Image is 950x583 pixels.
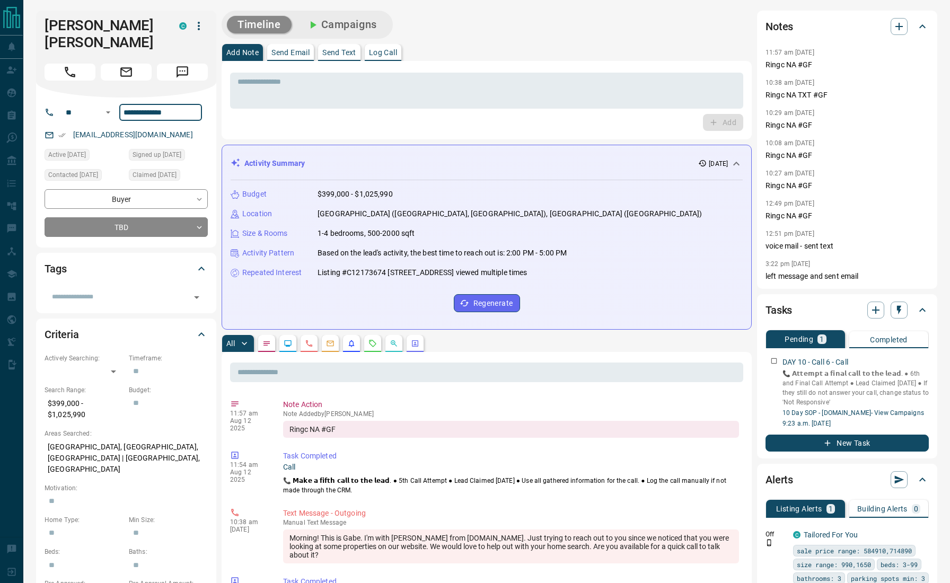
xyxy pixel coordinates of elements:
div: TBD [45,217,208,237]
div: Notes [766,14,929,39]
p: Home Type: [45,515,124,525]
p: Activity Pattern [242,248,294,259]
div: condos.ca [793,531,801,538]
div: condos.ca [179,22,187,30]
h2: Criteria [45,326,79,343]
h2: Alerts [766,471,793,488]
p: Note Action [283,399,739,410]
button: Open [189,290,204,305]
p: Aug 12 2025 [230,417,267,432]
p: Search Range: [45,385,124,395]
div: Sat Aug 02 2025 [129,169,208,184]
p: Activity Summary [244,158,305,169]
p: 10:38 am [DATE] [766,79,814,86]
p: Budget [242,189,267,200]
span: size range: 990,1650 [797,559,871,570]
p: Actively Searching: [45,354,124,363]
p: Log Call [369,49,397,56]
div: Alerts [766,467,929,492]
svg: Emails [326,339,335,348]
p: 10:08 am [DATE] [766,139,814,147]
p: Ringc NA #GF [766,59,929,70]
p: 0 [914,505,918,513]
svg: Opportunities [390,339,398,348]
span: Call [45,64,95,81]
span: Active [DATE] [48,149,86,160]
p: Call [283,462,739,473]
p: 📞 𝗔𝘁𝘁𝗲𝗺𝗽𝘁 𝗮 𝗳𝗶𝗻𝗮𝗹 𝗰𝗮𝗹𝗹 𝘁𝗼 𝘁𝗵𝗲 𝗹𝗲𝗮𝗱. ● 6th and Final Call Attempt ‎● Lead Claimed [DATE] ● If they... [782,369,929,407]
p: 1-4 bedrooms, 500-2000 sqft [318,228,415,239]
button: Timeline [227,16,292,33]
svg: Notes [262,339,271,348]
span: Signed up [DATE] [133,149,181,160]
p: Ringc NA #GF [766,180,929,191]
p: Beds: [45,547,124,556]
p: Listing Alerts [776,505,822,513]
p: 11:54 am [230,461,267,469]
svg: Lead Browsing Activity [284,339,292,348]
p: Ringc NA #GF [766,150,929,161]
p: Pending [785,335,813,343]
div: Tags [45,256,208,281]
p: Completed [870,336,908,343]
button: New Task [766,435,929,452]
p: All [226,340,235,347]
div: Morning! This is Gabe. I'm with [PERSON_NAME] from [DOMAIN_NAME]. Just trying to reach out to you... [283,529,739,563]
button: Campaigns [296,16,388,33]
p: Baths: [129,547,208,556]
h2: Notes [766,18,793,35]
p: Building Alerts [857,505,908,513]
div: Activity Summary[DATE] [231,154,743,173]
p: 1 [829,505,833,513]
p: Min Size: [129,515,208,525]
p: voice mail - sent text [766,241,929,252]
span: Claimed [DATE] [133,170,177,180]
p: Text Message [283,519,739,526]
p: 11:57 am [DATE] [766,49,814,56]
svg: Requests [368,339,377,348]
svg: Email Verified [58,131,66,139]
p: 12:51 pm [DATE] [766,230,814,237]
p: Task Completed [283,450,739,462]
p: Timeframe: [129,354,208,363]
div: Criteria [45,322,208,347]
p: Repeated Interest [242,267,302,278]
svg: Calls [305,339,313,348]
div: Ringc NA #GF [283,421,739,438]
p: [DATE] [230,526,267,533]
p: $399,000 - $1,025,990 [45,395,124,423]
h2: Tags [45,260,66,277]
p: [GEOGRAPHIC_DATA], [GEOGRAPHIC_DATA], [GEOGRAPHIC_DATA] | [GEOGRAPHIC_DATA], [GEOGRAPHIC_DATA] [45,438,208,478]
span: Message [157,64,208,81]
p: [GEOGRAPHIC_DATA] ([GEOGRAPHIC_DATA], [GEOGRAPHIC_DATA]), [GEOGRAPHIC_DATA] ([GEOGRAPHIC_DATA]) [318,208,702,219]
p: DAY 10 - Call 6 - Call [782,357,848,368]
p: 10:29 am [DATE] [766,109,814,117]
p: 9:23 a.m. [DATE] [782,419,929,428]
span: sale price range: 584910,714890 [797,545,912,556]
p: Off [766,529,787,539]
div: Thu Jul 17 2025 [129,149,208,164]
p: Send Text [322,49,356,56]
p: Budget: [129,385,208,395]
p: Aug 12 2025 [230,469,267,483]
span: Email [101,64,152,81]
svg: Agent Actions [411,339,419,348]
div: Buyer [45,189,208,209]
p: 10:38 am [230,518,267,526]
p: Add Note [226,49,259,56]
h2: Tasks [766,302,792,319]
a: [EMAIL_ADDRESS][DOMAIN_NAME] [73,130,193,139]
div: Tasks [766,297,929,323]
p: Motivation: [45,483,208,493]
p: 12:49 pm [DATE] [766,200,814,207]
div: Tue Jul 29 2025 [45,149,124,164]
p: 3:22 pm [DATE] [766,260,811,268]
svg: Push Notification Only [766,539,773,546]
p: Note Added by [PERSON_NAME] [283,410,739,418]
p: Text Message - Outgoing [283,508,739,519]
div: Sat Aug 09 2025 [45,169,124,184]
p: [DATE] [709,159,728,169]
p: Areas Searched: [45,429,208,438]
h1: [PERSON_NAME] [PERSON_NAME] [45,17,163,51]
p: Location [242,208,272,219]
